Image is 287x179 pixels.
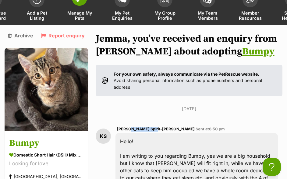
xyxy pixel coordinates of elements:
span: My Group Profile [151,10,179,21]
span: 6:50 pm [209,127,225,131]
span: Add a Pet Listing [23,10,51,21]
span: My Pet Enquiries [108,10,136,21]
a: Report enquiry [41,33,85,38]
span: Sent at [196,127,225,131]
span: Manage My Pets [66,10,93,21]
iframe: Help Scout Beacon - Open [263,158,281,176]
p: Avoid sharing personal information such as phone numbers and personal address. [114,71,276,90]
span: [PERSON_NAME] Spirit-[PERSON_NAME] [117,127,195,131]
h1: Jemma, you’ve received an enquiry from [PERSON_NAME] about adopting [96,33,282,58]
div: KS [96,129,111,144]
strong: For your own safety, always communicate via the PetRescue website. [114,71,259,77]
h3: Bumpy [9,136,83,150]
img: Bumpy [5,48,88,131]
span: My Team Members [194,10,221,21]
div: Domestic Short Hair (DSH) Mix Cat [9,152,83,158]
a: Bumpy [242,46,275,58]
p: [DATE] [96,105,282,112]
div: Looking for love [9,160,83,168]
a: Archive [8,33,33,38]
span: Member Resources [236,10,264,21]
